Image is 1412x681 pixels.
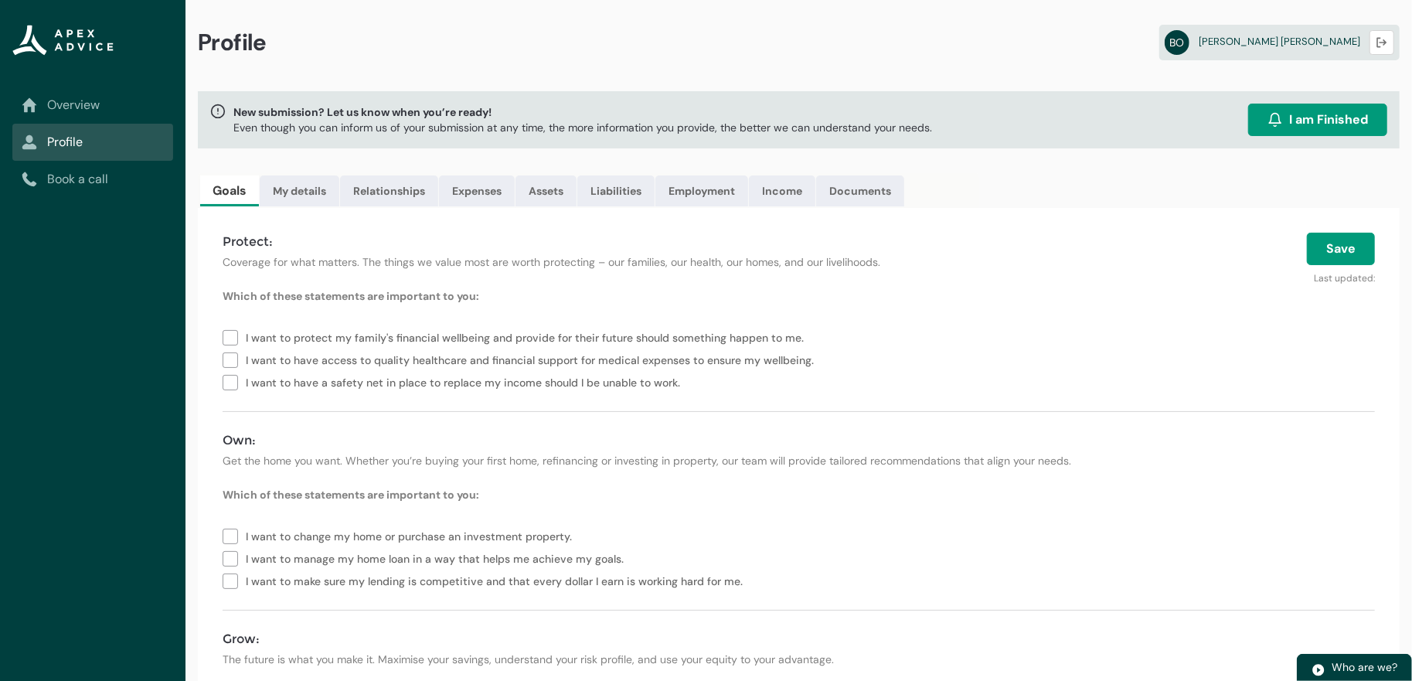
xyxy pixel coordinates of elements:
p: Coverage for what matters. The things we value most are worth protecting – our families, our heal... [223,254,985,270]
a: BO[PERSON_NAME] [PERSON_NAME] [1159,25,1400,60]
a: Employment [655,175,748,206]
a: Liabilities [577,175,655,206]
a: Documents [816,175,904,206]
h4: Protect: [223,233,985,251]
span: I want to have a safety net in place to replace my income should I be unable to work. [246,370,686,393]
span: New submission? Let us know when you’re ready! [233,104,932,120]
span: I want to manage my home loan in a way that helps me achieve my goals. [246,547,630,569]
a: Overview [22,96,164,114]
img: Apex Advice Group [12,25,114,56]
span: Profile [198,28,267,57]
p: Last updated: [1003,265,1375,285]
span: I want to have access to quality healthcare and financial support for medical expenses to ensure ... [246,348,820,370]
a: Book a call [22,170,164,189]
span: [PERSON_NAME] [PERSON_NAME] [1199,35,1360,48]
span: I want to protect my family's financial wellbeing and provide for their future should something h... [246,325,810,348]
span: Who are we? [1332,660,1397,674]
img: play.svg [1312,663,1325,677]
a: My details [260,175,339,206]
h4: Grow: [223,630,1375,649]
a: Expenses [439,175,515,206]
button: Logout [1369,30,1394,55]
abbr: BO [1165,30,1189,55]
button: Save [1307,233,1375,265]
p: Which of these statements are important to you: [223,487,1375,502]
span: I want to make sure my lending is competitive and that every dollar I earn is working hard for me. [246,569,749,591]
span: I want to change my home or purchase an investment property. [246,524,578,547]
p: Which of these statements are important to you: [223,288,1375,304]
a: Goals [200,175,259,206]
a: Relationships [340,175,438,206]
h4: Own: [223,431,1375,450]
a: Income [749,175,815,206]
a: Assets [515,175,577,206]
span: I am Finished [1289,111,1368,129]
a: Profile [22,133,164,152]
p: The future is what you make it. Maximise your savings, understand your risk profile, and use your... [223,652,1375,667]
img: alarm.svg [1267,112,1283,128]
p: Even though you can inform us of your submission at any time, the more information you provide, t... [233,120,932,135]
button: I am Finished [1248,104,1387,136]
nav: Sub page [12,87,173,198]
p: Get the home you want. Whether you’re buying your first home, refinancing or investing in propert... [223,453,1375,468]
